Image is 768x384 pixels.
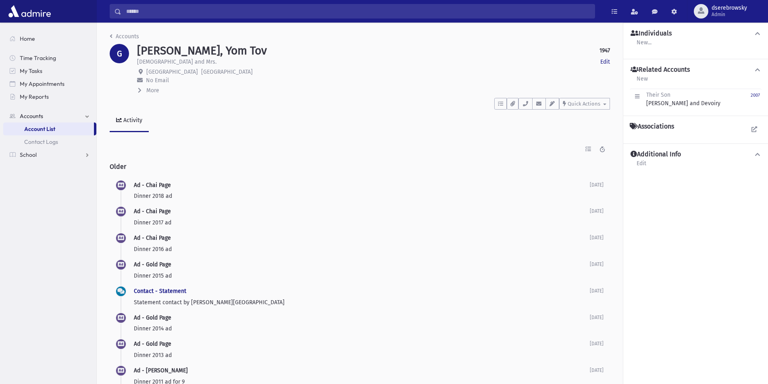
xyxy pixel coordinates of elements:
[134,340,171,347] span: Ad - Gold Page
[134,261,171,268] span: Ad - Gold Page
[590,262,604,267] span: [DATE]
[590,367,604,373] span: [DATE]
[20,80,65,87] span: My Appointments
[137,58,216,66] p: [DEMOGRAPHIC_DATA] and Mrs.
[590,341,604,347] span: [DATE]
[568,101,600,107] span: Quick Actions
[3,52,96,64] a: Time Tracking
[137,44,267,58] h1: [PERSON_NAME], Yom Tov
[134,351,590,359] p: Dinner 2013 ad
[20,151,37,158] span: School
[636,74,648,89] a: New
[146,87,159,94] span: More
[630,150,762,159] button: Additional Info
[3,135,96,148] a: Contact Logs
[201,68,253,75] span: [GEOGRAPHIC_DATA]
[134,182,171,189] span: Ad - Chai Page
[146,77,169,84] span: No Email
[3,122,94,135] a: Account List
[121,4,595,19] input: Search
[600,58,610,66] a: Edit
[134,235,171,241] span: Ad - Chai Page
[599,46,610,55] strong: 1947
[134,208,171,215] span: Ad - Chai Page
[6,3,53,19] img: AdmirePro
[24,138,58,145] span: Contact Logs
[631,29,672,38] h4: Individuals
[134,288,186,295] a: Contact - Statement
[134,314,171,321] span: Ad - Gold Page
[24,125,55,133] span: Account List
[636,159,647,173] a: Edit
[122,117,142,124] div: Activity
[134,218,590,227] p: Dinner 2017 ad
[3,77,96,90] a: My Appointments
[20,67,42,75] span: My Tasks
[590,315,604,320] span: [DATE]
[134,298,590,307] p: Statement contact by [PERSON_NAME][GEOGRAPHIC_DATA]
[134,192,590,200] p: Dinner 2018 ad
[712,5,747,11] span: dserebrowsky
[636,38,652,52] a: New...
[631,66,690,74] h4: Related Accounts
[110,44,129,63] div: G
[646,91,670,98] span: Their Son
[590,235,604,241] span: [DATE]
[110,32,139,44] nav: breadcrumb
[559,98,610,110] button: Quick Actions
[134,245,590,253] p: Dinner 2016 ad
[630,66,762,74] button: Related Accounts
[110,110,149,132] a: Activity
[3,90,96,103] a: My Reports
[134,324,590,333] p: Dinner 2014 ad
[630,29,762,38] button: Individuals
[590,208,604,214] span: [DATE]
[630,122,674,131] h4: Associations
[137,86,160,95] button: More
[751,91,760,108] a: 2007
[110,156,610,177] h2: Older
[3,148,96,161] a: School
[20,54,56,62] span: Time Tracking
[646,91,720,108] div: [PERSON_NAME] and Devoiry
[3,32,96,45] a: Home
[110,33,139,40] a: Accounts
[3,64,96,77] a: My Tasks
[20,93,49,100] span: My Reports
[146,68,198,75] span: [GEOGRAPHIC_DATA]
[134,367,188,374] span: Ad - [PERSON_NAME]
[134,272,590,280] p: Dinner 2015 ad
[20,112,43,120] span: Accounts
[3,110,96,122] a: Accounts
[590,288,604,294] span: [DATE]
[590,182,604,188] span: [DATE]
[751,93,760,98] small: 2007
[712,11,747,18] span: Admin
[631,150,681,159] h4: Additional Info
[20,35,35,42] span: Home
